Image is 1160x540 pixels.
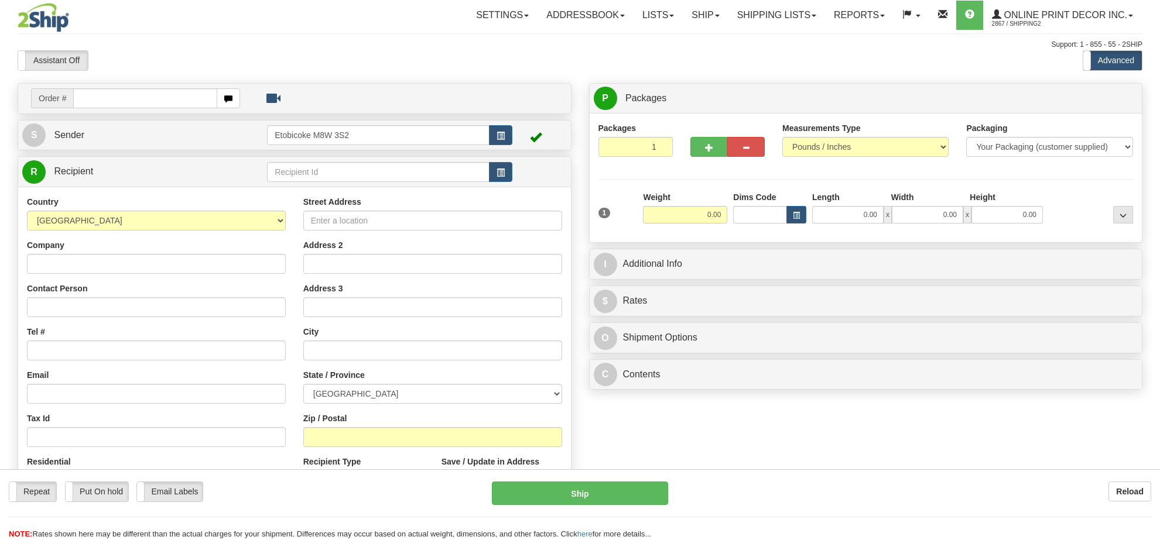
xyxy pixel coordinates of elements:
[27,196,59,208] label: Country
[1113,206,1133,223] div: ...
[992,18,1080,30] span: 2867 / Shipping2
[303,239,343,251] label: Address 2
[598,208,611,218] span: 1
[27,326,45,338] label: Tel #
[22,123,46,147] span: S
[963,206,971,223] span: x
[22,160,240,184] a: R Recipient
[442,456,562,479] label: Save / Update in Address Book
[594,363,617,386] span: C
[825,1,894,30] a: Reports
[643,191,670,203] label: Weight
[634,1,683,30] a: Lists
[891,191,914,203] label: Width
[594,290,617,313] span: $
[1116,487,1144,496] b: Reload
[884,206,892,223] span: x
[267,125,489,145] input: Sender Id
[594,326,1138,350] a: OShipment Options
[467,1,538,30] a: Settings
[303,211,562,231] input: Enter a location
[22,160,46,184] span: R
[18,3,69,32] img: logo2867.jpg
[492,481,668,505] button: Ship
[66,482,128,501] label: Put On hold
[966,122,1007,134] label: Packaging
[303,369,365,381] label: State / Province
[625,93,666,103] span: Packages
[594,289,1138,313] a: $Rates
[54,130,84,140] span: Sender
[303,283,343,294] label: Address 3
[54,166,93,176] span: Recipient
[538,1,634,30] a: Addressbook
[594,87,1138,111] a: P Packages
[27,412,50,424] label: Tax Id
[9,529,32,538] span: NOTE:
[18,40,1142,50] div: Support: 1 - 855 - 55 - 2SHIP
[598,122,637,134] label: Packages
[683,1,728,30] a: Ship
[594,87,617,110] span: P
[1083,51,1142,70] label: Advanced
[303,196,361,208] label: Street Address
[594,326,617,350] span: O
[970,191,995,203] label: Height
[27,239,64,251] label: Company
[594,363,1138,387] a: CContents
[728,1,825,30] a: Shipping lists
[22,123,267,147] a: S Sender
[267,162,489,182] input: Recipient Id
[733,191,776,203] label: Dims Code
[594,252,1138,276] a: IAdditional Info
[303,456,361,467] label: Recipient Type
[303,412,347,424] label: Zip / Postal
[18,51,88,70] label: Assistant Off
[812,191,840,203] label: Length
[27,283,87,294] label: Contact Person
[1001,10,1127,20] span: Online Print Decor Inc.
[594,253,617,276] span: I
[27,456,71,467] label: Residential
[1108,481,1151,501] button: Reload
[1133,210,1159,329] iframe: chat widget
[577,529,593,538] a: here
[782,122,861,134] label: Measurements Type
[303,326,319,338] label: City
[31,88,73,108] span: Order #
[137,482,202,501] label: Email Labels
[9,482,56,501] label: Repeat
[983,1,1142,30] a: Online Print Decor Inc. 2867 / Shipping2
[27,369,49,381] label: Email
